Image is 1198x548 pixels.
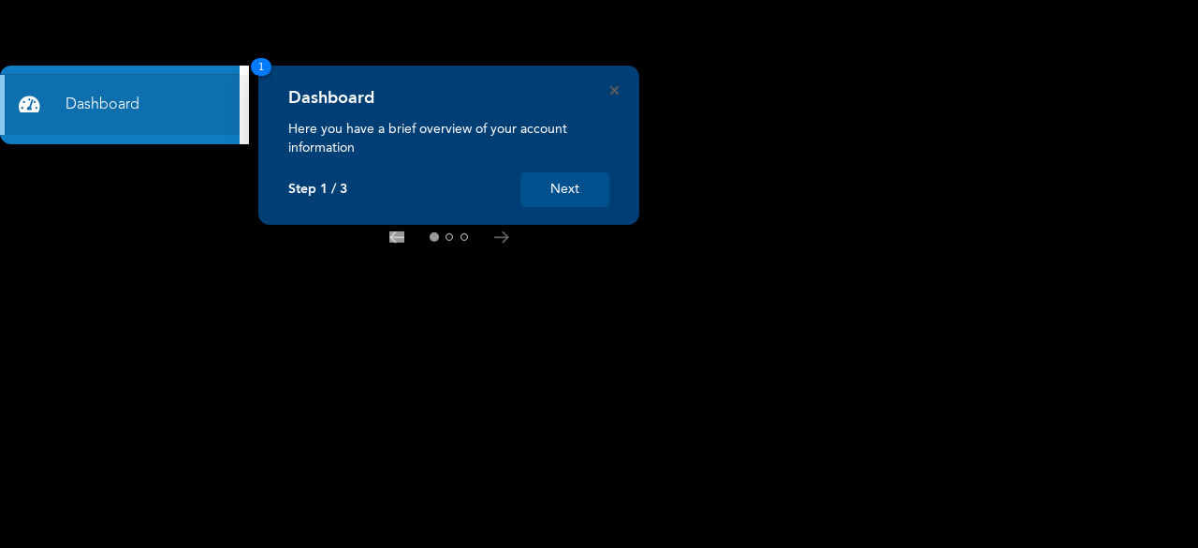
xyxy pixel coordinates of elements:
[251,58,271,76] span: 1
[520,172,609,207] button: Next
[610,86,619,95] button: Close
[288,182,347,198] p: Step 1 / 3
[288,120,609,157] p: Here you have a brief overview of your account information
[288,88,374,109] h4: Dashboard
